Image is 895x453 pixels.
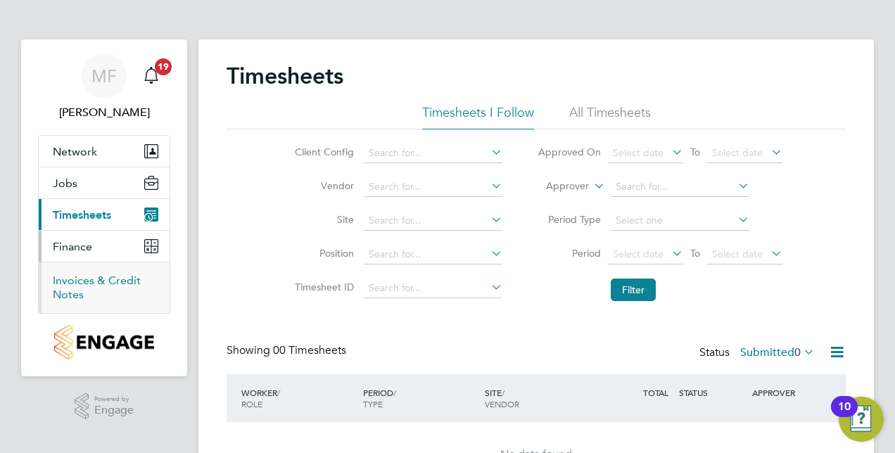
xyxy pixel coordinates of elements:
span: / [277,387,280,398]
span: 19 [155,58,172,75]
span: TYPE [363,398,383,409]
button: Timesheets [39,199,170,230]
label: Vendor [291,179,354,192]
label: Site [291,213,354,226]
a: Powered byEngage [75,393,134,420]
label: Position [291,247,354,260]
div: Status [699,343,818,363]
div: STATUS [675,380,749,405]
span: Jobs [53,177,77,190]
a: MF[PERSON_NAME] [38,53,170,121]
label: Period [538,247,601,260]
button: Network [39,136,170,167]
h2: Timesheets [227,62,343,90]
a: 19 [137,53,165,98]
input: Search for... [364,245,502,264]
span: Network [53,145,97,158]
label: Approver [526,179,589,193]
span: 00 Timesheets [273,343,346,357]
div: APPROVER [749,380,822,405]
span: ROLE [241,398,262,409]
span: To [686,244,704,262]
span: / [393,387,396,398]
span: To [686,143,704,161]
button: Filter [611,279,656,301]
span: Select date [712,146,763,159]
span: Marie Fraser [38,104,170,121]
div: Finance [39,262,170,313]
div: Showing [227,343,349,358]
input: Search for... [611,177,749,197]
input: Search for... [364,177,502,197]
span: Powered by [94,393,134,405]
nav: Main navigation [21,39,187,376]
button: Open Resource Center, 10 new notifications [839,397,884,442]
label: Client Config [291,146,354,158]
div: 10 [838,407,851,425]
span: MF [91,67,117,85]
span: TOTAL [643,387,668,398]
span: Select date [613,146,664,159]
div: PERIOD [360,380,481,416]
li: Timesheets I Follow [422,104,534,129]
div: SITE [481,380,603,416]
input: Search for... [364,211,502,231]
span: Select date [712,248,763,260]
label: Approved On [538,146,601,158]
a: Go to home page [38,325,170,359]
span: / [502,387,504,398]
label: Period Type [538,213,601,226]
input: Search for... [364,143,502,163]
span: VENDOR [485,398,519,409]
button: Jobs [39,167,170,198]
label: Submitted [740,345,815,359]
input: Search for... [364,279,502,298]
img: countryside-properties-logo-retina.png [54,325,153,359]
span: Finance [53,240,92,253]
a: Invoices & Credit Notes [53,274,141,301]
button: Finance [39,231,170,262]
label: Timesheet ID [291,281,354,293]
span: Timesheets [53,208,111,222]
span: Select date [613,248,664,260]
input: Select one [611,211,749,231]
span: Engage [94,404,134,416]
div: WORKER [238,380,360,416]
li: All Timesheets [569,104,651,129]
span: 0 [794,345,801,359]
